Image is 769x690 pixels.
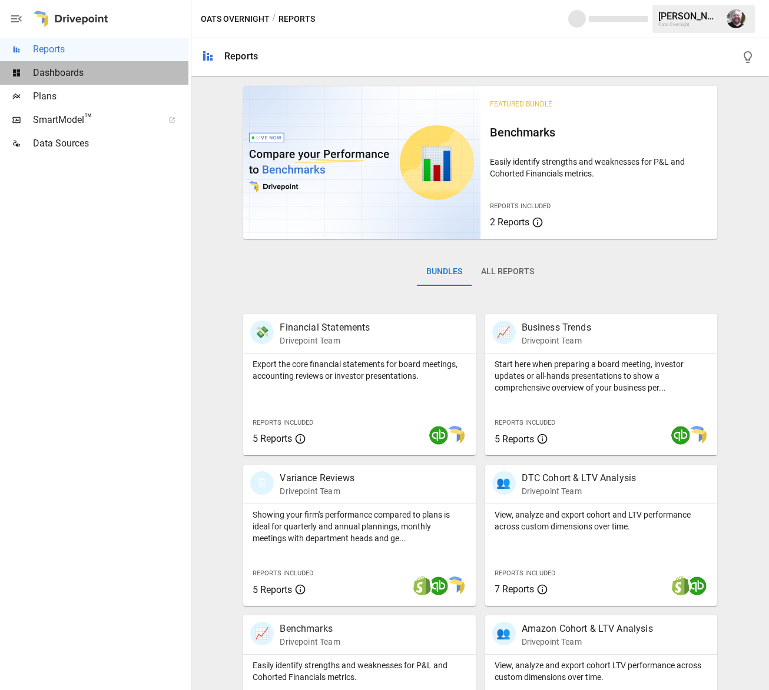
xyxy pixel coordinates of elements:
img: quickbooks [429,426,448,445]
span: Reports Included [490,202,551,210]
p: Business Trends [522,321,591,335]
img: smart model [688,426,707,445]
button: All Reports [472,258,543,286]
div: 📈 [250,622,274,645]
p: View, analyze and export cohort LTV performance across custom dimensions over time. [495,659,708,683]
p: Easily identify strengths and weaknesses for P&L and Cohorted Financials metrics. [490,156,708,179]
p: Easily identify strengths and weaknesses for P&L and Cohorted Financials metrics. [253,659,466,683]
p: Start here when preparing a board meeting, investor updates or all-hands presentations to show a ... [495,358,708,394]
span: Data Sources [33,136,188,151]
p: Drivepoint Team [522,636,653,648]
div: 💸 [250,321,274,344]
span: Reports Included [253,569,313,577]
div: [PERSON_NAME] [658,11,720,22]
p: Drivepoint Team [280,485,354,497]
p: Drivepoint Team [522,335,591,346]
span: 7 Reports [495,584,534,595]
div: 👥 [492,471,516,495]
p: DTC Cohort & LTV Analysis [522,471,637,485]
span: ™ [84,111,92,126]
span: Reports [33,42,188,56]
div: 👥 [492,622,516,645]
span: 2 Reports [490,216,529,228]
p: Drivepoint Team [280,636,340,648]
div: 📈 [492,321,516,344]
span: Reports Included [253,419,313,426]
span: Featured Bundle [490,100,552,108]
span: 5 Reports [253,584,292,595]
p: Variance Reviews [280,471,354,485]
p: Amazon Cohort & LTV Analysis [522,622,653,636]
img: shopify [413,576,432,595]
span: Plans [33,89,188,104]
img: shopify [671,576,690,595]
img: Thomas Keller [727,9,745,28]
p: Financial Statements [280,321,370,335]
span: Reports Included [495,419,555,426]
img: smart model [446,426,465,445]
p: Benchmarks [280,622,340,636]
span: 5 Reports [495,434,534,445]
span: 5 Reports [253,433,292,444]
button: Thomas Keller [720,2,753,35]
p: Drivepoint Team [280,335,370,346]
img: video thumbnail [243,86,480,239]
p: View, analyze and export cohort and LTV performance across custom dimensions over time. [495,509,708,532]
img: smart model [446,576,465,595]
img: quickbooks [429,576,448,595]
h6: Benchmarks [490,123,708,142]
button: Bundles [417,258,472,286]
div: Reports [224,51,258,62]
p: Drivepoint Team [522,485,637,497]
button: Oats Overnight [201,12,270,26]
div: Oats Overnight [658,22,720,27]
p: Export the core financial statements for board meetings, accounting reviews or investor presentat... [253,358,466,382]
span: SmartModel [33,113,155,127]
div: / [272,12,276,26]
span: Dashboards [33,66,188,80]
img: quickbooks [688,576,707,595]
div: 🗓 [250,471,274,495]
p: Showing your firm's performance compared to plans is ideal for quarterly and annual plannings, mo... [253,509,466,544]
span: Reports Included [495,569,555,577]
img: quickbooks [671,426,690,445]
